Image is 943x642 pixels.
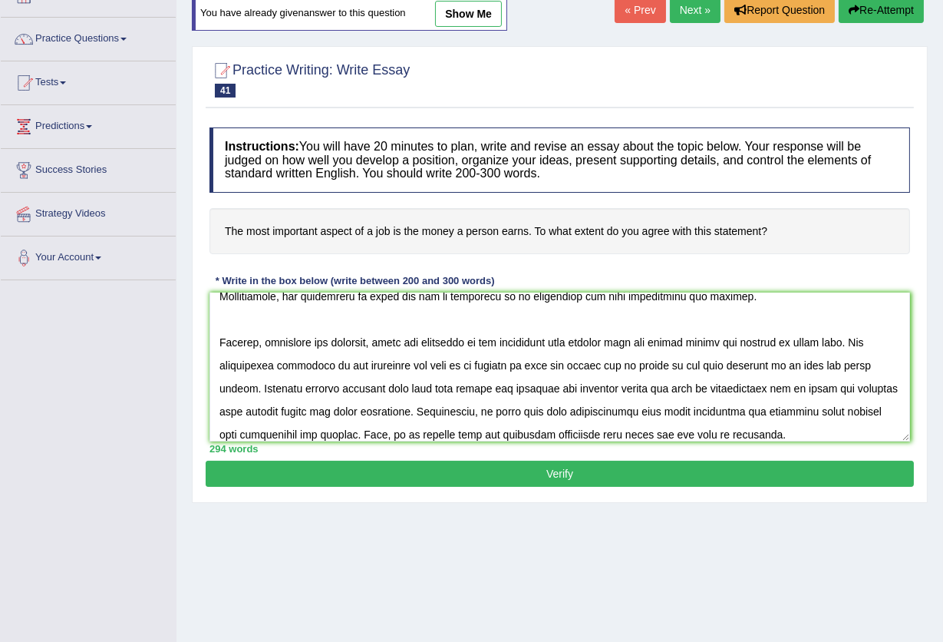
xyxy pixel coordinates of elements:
[209,59,410,98] h2: Practice Writing: Write Essay
[1,61,176,100] a: Tests
[1,105,176,144] a: Predictions
[209,208,910,255] h4: The most important aspect of a job is the money a person earns. To what extent do you agree with ...
[225,140,299,153] b: Instructions:
[209,127,910,193] h4: You will have 20 minutes to plan, write and revise an essay about the topic below. Your response ...
[215,84,236,98] span: 41
[209,442,910,456] div: 294 words
[1,149,176,187] a: Success Stories
[1,237,176,275] a: Your Account
[209,273,500,288] div: * Write in the box below (write between 200 and 300 words)
[206,461,914,487] button: Verify
[1,193,176,231] a: Strategy Videos
[435,1,502,27] a: show me
[1,18,176,56] a: Practice Questions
